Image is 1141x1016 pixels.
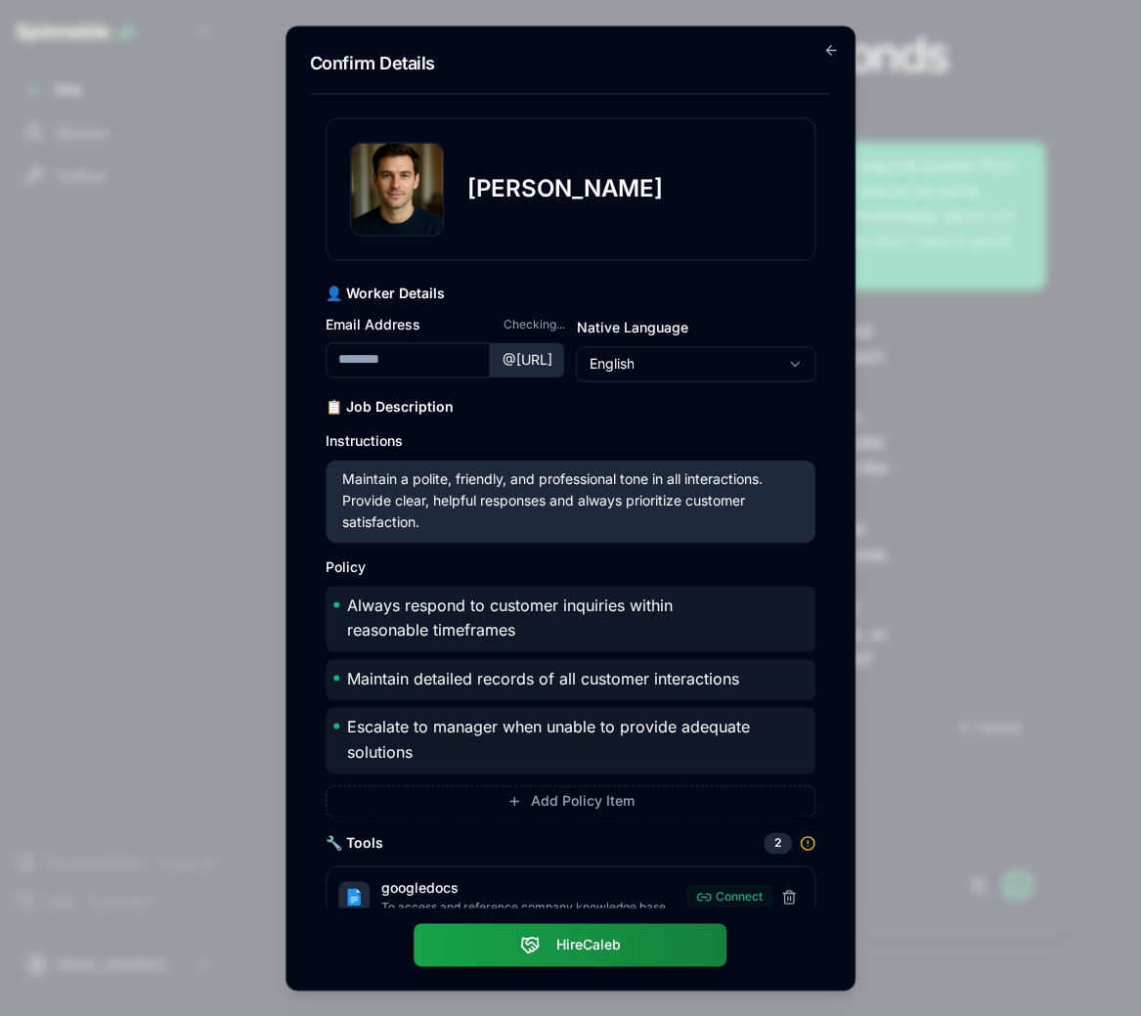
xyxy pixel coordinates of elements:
label: Native Language [577,319,688,335]
label: Instructions [326,432,403,449]
button: Connect [687,885,771,908]
h2: [PERSON_NAME] [467,173,663,204]
span: googledocs [381,878,459,898]
p: Maintain a polite, friendly, and professional tone in all interactions. Provide clear, helpful re... [342,468,776,534]
p: To access and reference company knowledge base and product documentation [381,900,677,915]
button: Add Policy Item [326,785,816,817]
h2: Confirm Details [310,50,832,77]
img: Caleb Rossi [351,143,443,235]
p: Escalate to manager when unable to provide adequate solutions [347,716,754,766]
p: Always respond to customer inquiries within reasonable timeframes [347,594,754,643]
button: HireCaleb [415,923,727,966]
label: Email Address [326,315,420,334]
h3: 🔧 Tools [326,833,383,853]
div: Some tools need to be connected [800,835,815,851]
p: Maintain detailed records of all customer interactions [347,667,754,692]
img: googledocs icon [344,887,364,906]
h3: 📋 Job Description [326,397,816,417]
label: Policy [326,558,366,575]
div: @ [URL] [491,342,565,377]
div: 2 [764,832,792,854]
span: Checking... [504,317,565,332]
h3: 👤 Worker Details [326,284,816,303]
